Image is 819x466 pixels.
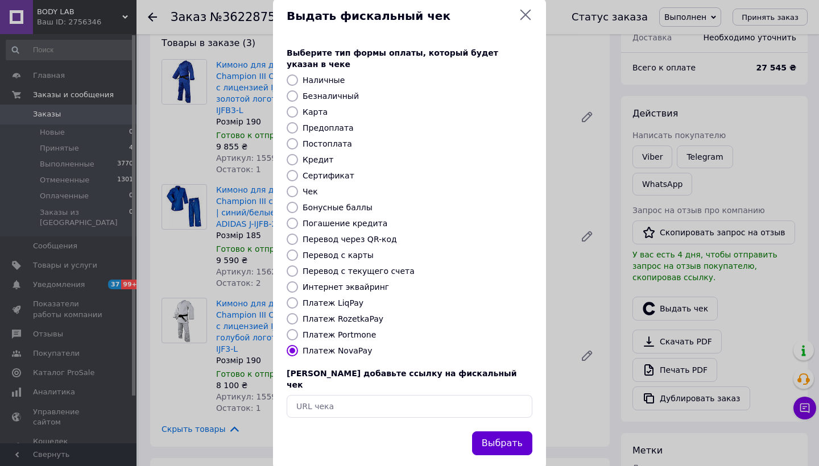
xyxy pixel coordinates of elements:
[303,298,363,307] label: Платеж LiqPay
[303,314,383,323] label: Платеж RozetkaPay
[303,123,354,132] label: Предоплата
[303,219,387,228] label: Погашение кредита
[287,395,532,418] input: URL чека
[472,431,532,456] button: Выбрать
[303,171,354,180] label: Сертификат
[303,251,374,260] label: Перевод с карты
[303,76,345,85] label: Наличные
[303,139,352,148] label: Постоплата
[303,267,415,276] label: Перевод с текущего счета
[303,282,389,292] label: Интернет эквайринг
[303,91,359,101] label: Безналичный
[303,155,333,164] label: Кредит
[303,187,318,196] label: Чек
[303,203,373,212] label: Бонусные баллы
[303,235,397,244] label: Перевод через QR-код
[287,8,514,24] span: Выдать фискальный чек
[287,369,517,389] span: [PERSON_NAME] добавьте ссылку на фискальный чек
[303,330,376,339] label: Платеж Portmone
[303,346,372,355] label: Платеж NovaPay
[303,107,328,116] label: Карта
[287,48,498,69] span: Выберите тип формы оплаты, который будет указан в чеке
